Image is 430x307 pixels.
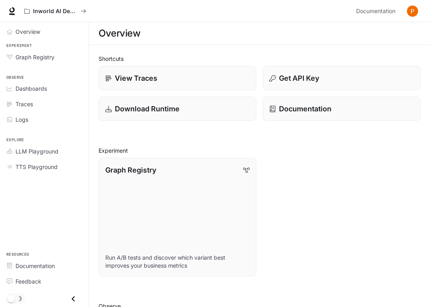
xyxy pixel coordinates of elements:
[99,97,256,121] a: Download Runtime
[99,54,420,63] h2: Shortcuts
[33,8,77,15] p: Inworld AI Demos
[3,259,85,273] a: Documentation
[64,291,82,307] button: Close drawer
[99,66,256,90] a: View Traces
[99,158,256,276] a: Graph RegistryRun A/B tests and discover which variant best improves your business metrics
[21,3,90,19] button: All workspaces
[99,146,420,155] h2: Experiment
[353,3,401,19] a: Documentation
[115,73,157,84] p: View Traces
[105,254,250,270] p: Run A/B tests and discover which variant best improves your business metrics
[15,277,41,286] span: Feedback
[3,160,85,174] a: TTS Playground
[115,103,180,114] p: Download Runtime
[279,73,319,84] p: Get API Key
[15,115,28,124] span: Logs
[263,66,420,90] button: Get API Key
[356,6,395,16] span: Documentation
[279,103,331,114] p: Documentation
[3,82,85,95] a: Dashboards
[3,50,85,64] a: Graph Registry
[15,84,47,93] span: Dashboards
[105,165,156,175] p: Graph Registry
[3,274,85,288] a: Feedback
[15,53,54,61] span: Graph Registry
[405,3,420,19] button: User avatar
[15,163,58,171] span: TTS Playground
[15,262,55,270] span: Documentation
[407,6,418,17] img: User avatar
[3,144,85,158] a: LLM Playground
[3,25,85,39] a: Overview
[263,97,420,121] a: Documentation
[7,294,15,303] span: Dark mode toggle
[3,113,85,126] a: Logs
[15,147,58,155] span: LLM Playground
[99,25,140,41] h1: Overview
[15,100,33,108] span: Traces
[15,27,40,36] span: Overview
[3,97,85,111] a: Traces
